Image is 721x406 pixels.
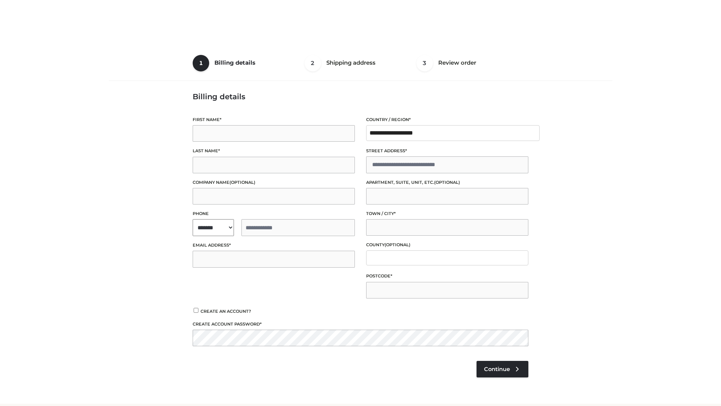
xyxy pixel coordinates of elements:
a: Continue [477,361,528,377]
h3: Billing details [193,92,528,101]
span: Create an account? [201,309,251,314]
span: Billing details [214,59,255,66]
label: Phone [193,210,355,217]
span: 1 [193,55,209,71]
label: Email address [193,242,355,249]
label: Street address [366,147,528,155]
label: Last name [193,147,355,155]
span: (optional) [385,242,410,247]
span: 3 [416,55,433,71]
span: (optional) [229,180,255,185]
label: Company name [193,179,355,186]
label: Country / Region [366,116,528,123]
input: Create an account? [193,308,199,313]
span: Review order [438,59,476,66]
label: First name [193,116,355,123]
span: Continue [484,366,510,373]
span: (optional) [434,180,460,185]
span: Shipping address [326,59,376,66]
label: County [366,241,528,248]
label: Apartment, suite, unit, etc. [366,179,528,186]
label: Create account password [193,321,528,328]
span: 2 [305,55,321,71]
label: Town / City [366,210,528,217]
label: Postcode [366,273,528,280]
